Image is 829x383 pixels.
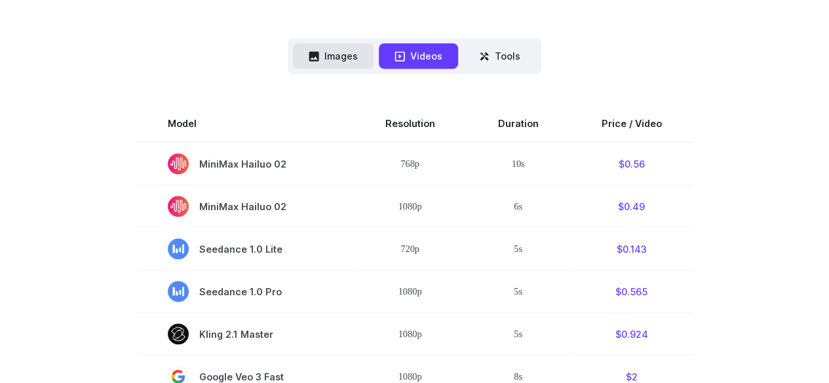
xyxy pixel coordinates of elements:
[354,105,467,142] th: Resolution
[136,105,354,142] th: Model
[570,185,693,228] td: $0.49
[467,270,570,313] td: 5s
[570,270,693,313] td: $0.565
[168,196,322,217] span: MiniMax Hailuo 02
[354,142,467,185] td: 768p
[168,238,322,259] span: Seedance 1.0 Lite
[570,313,693,356] td: $0.924
[570,228,693,270] td: $0.143
[168,153,322,174] span: MiniMax Hailuo 02
[467,142,570,185] td: 10s
[168,323,322,344] span: Kling 2.1 Master
[379,43,458,69] button: Videos
[354,228,467,270] td: 720p
[467,228,570,270] td: 5s
[467,105,570,142] th: Duration
[467,185,570,228] td: 6s
[570,105,693,142] th: Price / Video
[354,185,467,228] td: 1080p
[570,142,693,185] td: $0.56
[463,43,536,69] button: Tools
[354,270,467,313] td: 1080p
[467,313,570,356] td: 5s
[293,43,374,69] button: Images
[168,281,322,302] span: Seedance 1.0 Pro
[354,313,467,356] td: 1080p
